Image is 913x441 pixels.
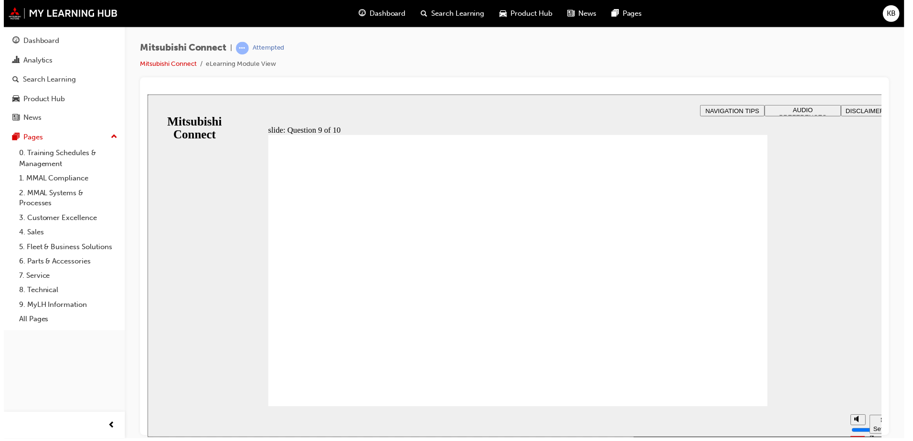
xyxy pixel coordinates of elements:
[357,8,364,20] span: guage-icon
[20,133,39,144] div: Pages
[9,76,15,84] span: search-icon
[730,333,753,340] div: Settings
[612,8,619,20] span: pages-icon
[11,255,118,270] a: 6. Parts & Accessories
[707,322,722,333] button: Mute (Ctrl+Alt+M)
[11,270,118,285] a: 7. Service
[137,43,224,54] span: Mitsubishi Connect
[578,8,596,19] span: News
[702,13,741,20] span: DISCLAIMER
[560,4,604,23] a: news-iconNews
[368,8,404,19] span: Dashboard
[412,4,491,23] a: search-iconSearch Learning
[604,4,650,23] a: pages-iconPages
[11,226,118,241] a: 4. Sales
[11,172,118,187] a: 1. MMAL Compliance
[11,241,118,256] a: 5. Fleet & Business Solutions
[561,13,615,20] span: NAVIGATION TIPS
[234,42,246,55] span: learningRecordVerb_ATTEMPT-icon
[4,129,118,147] button: Pages
[11,299,118,314] a: 9. MyLH Information
[11,147,118,172] a: 0. Training Schedules & Management
[203,59,274,70] li: eLearning Module View
[19,74,73,85] div: Search Learning
[621,10,698,22] button: AUDIO PREFERENCES
[250,44,282,53] div: Attempted
[4,52,118,70] a: Analytics
[11,284,118,299] a: 8. Technical
[702,314,741,345] div: misc controls
[20,94,62,105] div: Product Hub
[350,4,412,23] a: guage-iconDashboard
[726,341,745,369] label: Zoom to fit
[11,212,118,227] a: 3. Customer Excellence
[9,115,16,123] span: news-icon
[698,10,746,22] button: DISCLAIMER
[556,10,621,22] button: NAVIGATION TIPS
[105,422,112,434] span: prev-icon
[107,132,114,144] span: up-icon
[137,60,194,68] a: Mitsubishi Connect
[20,55,49,66] div: Analytics
[884,5,901,22] button: KB
[491,4,560,23] a: car-iconProduct Hub
[11,314,118,328] a: All Pages
[567,8,574,20] span: news-icon
[888,8,897,19] span: KB
[228,43,230,54] span: |
[9,95,16,104] span: car-icon
[623,8,642,19] span: Pages
[4,71,118,89] a: Search Learning
[4,110,118,127] a: News
[510,8,552,19] span: Product Hub
[20,113,38,124] div: News
[9,57,16,65] span: chart-icon
[4,32,118,50] a: Dashboard
[726,322,757,341] button: Settings
[708,334,770,341] input: volume
[5,7,115,20] img: mmal
[20,36,56,47] div: Dashboard
[420,8,426,20] span: search-icon
[11,187,118,212] a: 2. MMAL Systems & Processes
[9,134,16,143] span: pages-icon
[9,37,16,46] span: guage-icon
[4,31,118,129] button: DashboardAnalyticsSearch LearningProduct HubNews
[636,12,683,26] span: AUDIO PREFERENCES
[4,91,118,108] a: Product Hub
[499,8,506,20] span: car-icon
[430,8,484,19] span: Search Learning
